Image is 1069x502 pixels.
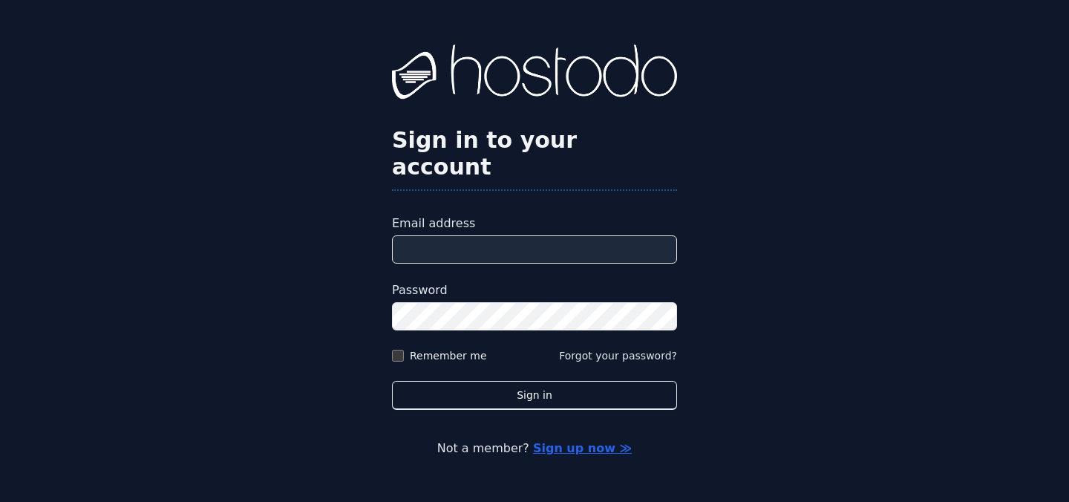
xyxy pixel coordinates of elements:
[533,441,632,455] a: Sign up now ≫
[392,215,677,232] label: Email address
[559,348,677,363] button: Forgot your password?
[410,348,487,363] label: Remember me
[392,281,677,299] label: Password
[392,45,677,104] img: Hostodo
[392,381,677,410] button: Sign in
[392,127,677,180] h2: Sign in to your account
[71,440,998,457] p: Not a member?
